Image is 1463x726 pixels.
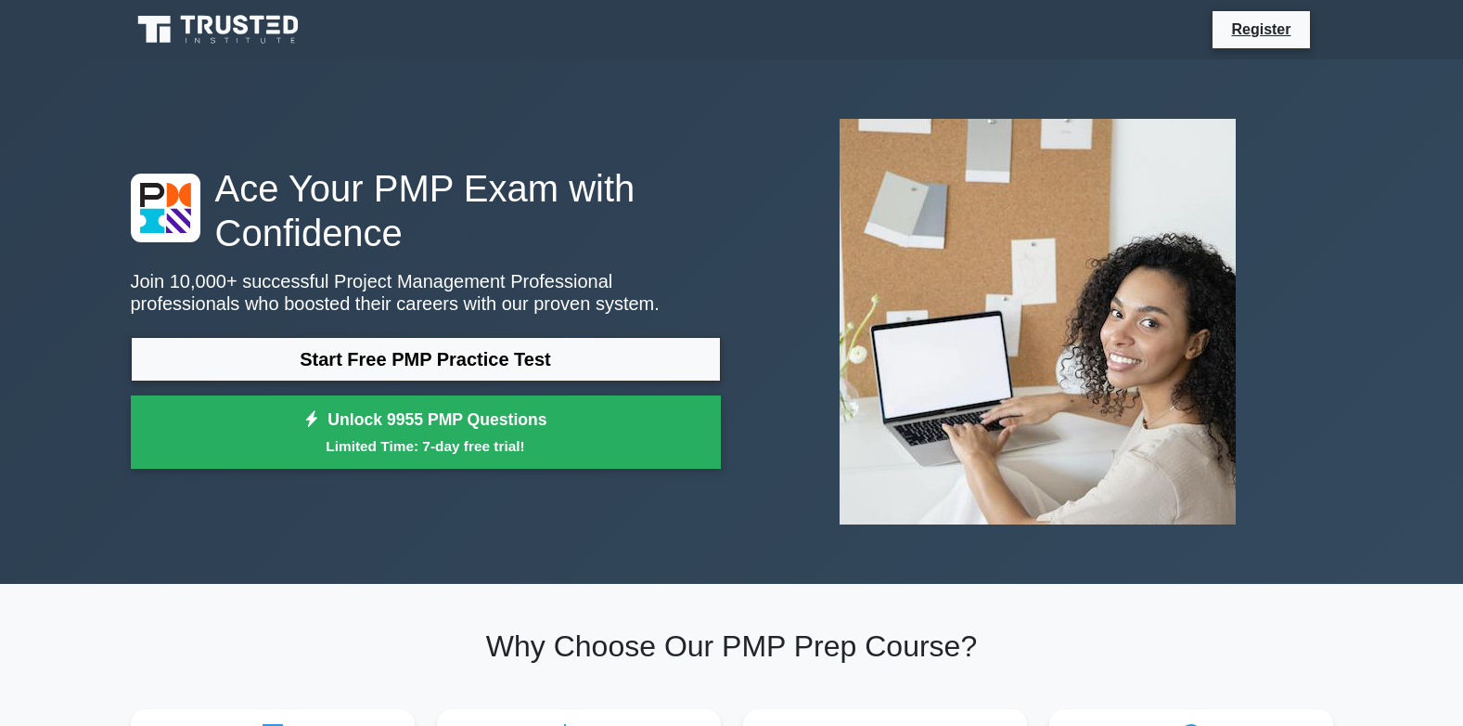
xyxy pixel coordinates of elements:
h2: Why Choose Our PMP Prep Course? [131,629,1333,664]
h1: Ace Your PMP Exam with Confidence [131,166,721,255]
p: Join 10,000+ successful Project Management Professional professionals who boosted their careers w... [131,270,721,315]
a: Start Free PMP Practice Test [131,337,721,382]
a: Register [1220,18,1302,41]
small: Limited Time: 7-day free trial! [154,435,698,457]
a: Unlock 9955 PMP QuestionsLimited Time: 7-day free trial! [131,395,721,470]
